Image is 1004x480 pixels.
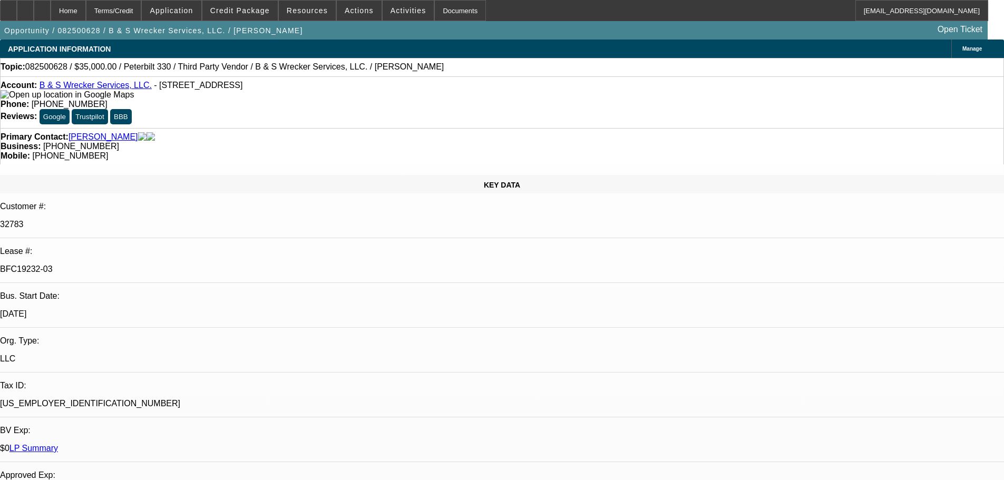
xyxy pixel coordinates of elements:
[962,46,982,52] span: Manage
[1,132,69,142] strong: Primary Contact:
[69,132,138,142] a: [PERSON_NAME]
[72,109,108,124] button: Trustpilot
[210,6,270,15] span: Credit Package
[484,181,520,189] span: KEY DATA
[1,90,134,100] img: Open up location in Google Maps
[933,21,987,38] a: Open Ticket
[40,81,152,90] a: B & S Wrecker Services, LLC.
[383,1,434,21] button: Activities
[1,142,41,151] strong: Business:
[142,1,201,21] button: Application
[138,132,147,142] img: facebook-icon.png
[154,81,242,90] span: - [STREET_ADDRESS]
[1,151,30,160] strong: Mobile:
[4,26,303,35] span: Opportunity / 082500628 / B & S Wrecker Services, LLC. / [PERSON_NAME]
[40,109,70,124] button: Google
[1,90,134,99] a: View Google Maps
[202,1,278,21] button: Credit Package
[8,45,111,53] span: APPLICATION INFORMATION
[147,132,155,142] img: linkedin-icon.png
[1,81,37,90] strong: Account:
[32,151,108,160] span: [PHONE_NUMBER]
[1,100,29,109] strong: Phone:
[337,1,382,21] button: Actions
[1,62,25,72] strong: Topic:
[287,6,328,15] span: Resources
[345,6,374,15] span: Actions
[25,62,444,72] span: 082500628 / $35,000.00 / Peterbilt 330 / Third Party Vendor / B & S Wrecker Services, LLC. / [PER...
[110,109,132,124] button: BBB
[9,444,58,453] a: LP Summary
[279,1,336,21] button: Resources
[1,112,37,121] strong: Reviews:
[150,6,193,15] span: Application
[43,142,119,151] span: [PHONE_NUMBER]
[32,100,108,109] span: [PHONE_NUMBER]
[391,6,426,15] span: Activities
